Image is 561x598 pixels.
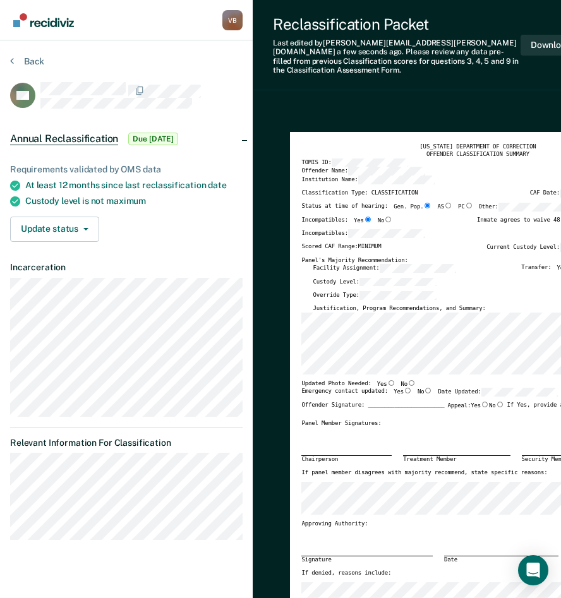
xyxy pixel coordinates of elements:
input: Facility Assignment: [380,264,457,273]
div: Last edited by [PERSON_NAME][EMAIL_ADDRESS][PERSON_NAME][DOMAIN_NAME] . Please review any data pr... [273,39,521,75]
input: PC [465,203,473,208]
label: If panel member disagrees with majority recommend, state specific reasons: [301,469,547,477]
label: Classification Type: CLASSIFICATION [301,189,418,198]
label: Yes [394,388,412,397]
img: Recidiviz [13,13,74,27]
dt: Relevant Information For Classification [10,438,243,448]
label: Yes [354,217,372,225]
div: Treatment Member [403,455,510,463]
div: Chairperson [301,455,392,463]
label: If denied, reasons include: [301,570,391,577]
label: Facility Assignment: [313,264,456,273]
label: Gen. Pop. [394,203,431,212]
input: Yes [404,388,412,393]
div: Reclassification Packet [273,15,521,33]
input: No [424,388,432,393]
input: No [496,402,504,407]
div: Panel Member Signatures: [301,420,381,428]
label: Offender Name: [301,167,425,176]
label: No [378,217,393,225]
div: Updated Photo Needed: [301,380,416,388]
label: Yes [377,380,395,388]
input: Yes [364,217,372,222]
label: Date Updated: [438,388,558,397]
input: Gen. Pop. [423,203,431,208]
label: Custody Level: [313,278,436,287]
input: No [407,380,416,386]
span: date [208,180,226,190]
label: Appeal: [447,402,504,415]
dt: Incarceration [10,262,243,273]
div: At least 12 months since last reclassification [25,180,243,191]
span: Annual Reclassification [10,133,118,145]
input: Yes [387,380,395,386]
div: V B [222,10,243,30]
span: maximum [106,196,146,206]
label: Justification, Program Recommendations, and Summary: [313,305,485,313]
div: Requirements validated by OMS data [10,164,243,175]
label: No [401,380,416,388]
input: Override Type: [359,291,437,300]
input: Date Updated: [481,388,558,397]
div: Custody level is not [25,196,243,206]
input: Yes [481,402,489,407]
input: Offender Name: [348,167,425,176]
input: No [384,217,392,222]
input: AS [444,203,452,208]
label: PC [458,203,473,212]
div: Date [444,556,558,564]
input: Institution Name: [358,176,435,184]
label: Yes [471,402,489,410]
div: Emergency contact updated: [301,388,558,402]
label: Scored CAF Range: MINIMUM [301,243,381,252]
div: Open Intercom Messenger [518,555,548,585]
input: TOMIS ID: [332,158,409,167]
label: AS [437,203,452,212]
label: TOMIS ID: [301,158,408,167]
input: Custody Level: [359,278,437,287]
label: Override Type: [313,291,436,300]
span: Due [DATE] [128,133,178,145]
button: Update status [10,217,99,242]
div: Incompatibles: [301,217,392,230]
label: No [418,388,433,397]
button: Back [10,56,44,67]
div: Signature [301,556,433,564]
label: No [489,402,504,410]
button: Profile dropdown button [222,10,243,30]
span: a few seconds ago [337,47,402,56]
input: Incompatibles: [348,229,425,238]
label: Institution Name: [301,176,435,184]
label: Incompatibles: [301,229,425,238]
